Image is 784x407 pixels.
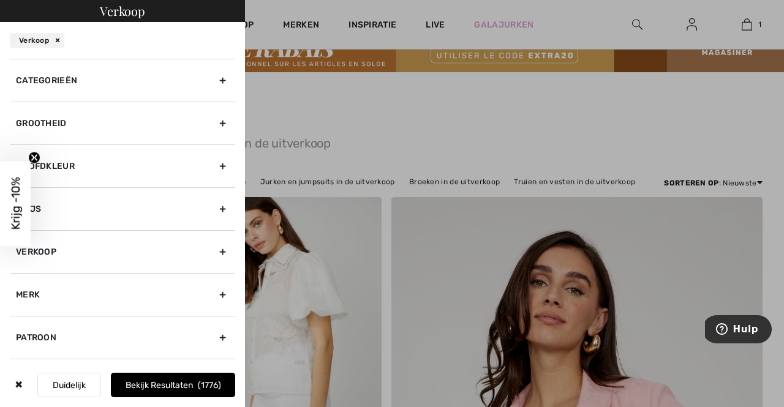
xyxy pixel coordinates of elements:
font: 1776 [201,380,218,390]
font: ✖ [15,379,23,390]
font: Verkoop [16,247,56,257]
button: Sluit teaser [28,151,40,163]
font: Patroon [16,332,56,343]
font: Merk [16,289,40,300]
button: Bekijk resultaten1776 [111,373,235,397]
font: Categorieën [16,75,77,86]
font: Grootheid [16,118,67,129]
font: Duidelijk [53,380,86,390]
button: Duidelijk [37,373,101,397]
font: Verkoop [100,2,145,19]
font: Bekijk resultaten [126,380,193,390]
iframe: Opent een widget waar u meer informatie kunt vinden [705,315,772,346]
font: Krijg -10% [9,177,23,230]
font: Verkoop [19,36,49,45]
font: Hoofdkleur [16,161,75,171]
